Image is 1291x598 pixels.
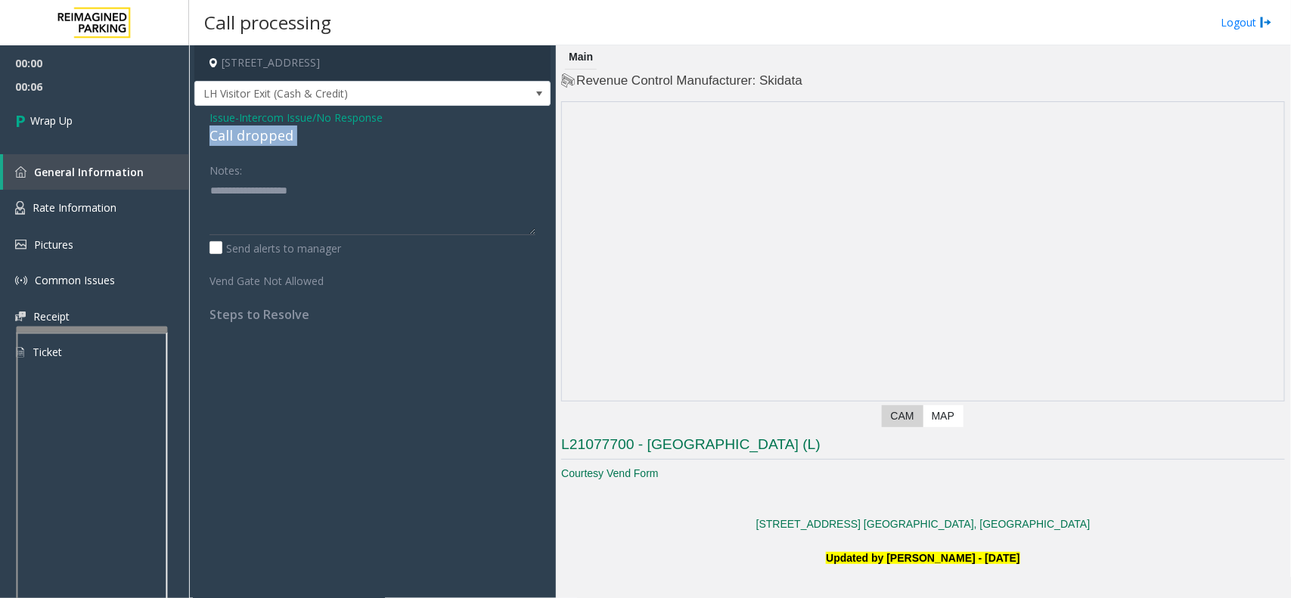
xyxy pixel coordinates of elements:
span: LH Visitor Exit (Cash & Credit) [195,82,479,106]
span: - [235,110,383,125]
span: Issue [209,110,235,125]
span: Rate Information [33,200,116,215]
span: Common Issues [35,273,115,287]
h4: Steps to Resolve [209,308,535,322]
img: 'icon' [15,311,26,321]
span: Receipt [33,309,70,324]
a: General Information [3,154,189,190]
h3: L21077700 - [GEOGRAPHIC_DATA] (L) [561,435,1285,460]
img: 'icon' [15,240,26,249]
label: CAM [882,405,923,427]
label: Vend Gate Not Allowed [206,268,345,289]
img: 'icon' [15,274,27,287]
img: 'icon' [15,166,26,178]
div: Call dropped [209,125,535,146]
label: Send alerts to manager [209,240,341,256]
span: Intercom Issue/No Response [239,110,383,125]
a: [STREET_ADDRESS] [GEOGRAPHIC_DATA], [GEOGRAPHIC_DATA] [756,518,1091,530]
img: 'icon' [15,345,25,359]
label: Map [923,405,964,427]
font: Updated by [PERSON_NAME] - [DATE] [826,552,1019,564]
a: Courtesy Vend Form [561,467,658,479]
span: General Information [34,165,144,179]
span: Wrap Up [30,113,73,129]
img: 'icon' [15,201,25,215]
h3: Call processing [197,4,339,41]
img: logout [1260,14,1272,30]
a: Logout [1221,14,1272,30]
h4: Revenue Control Manufacturer: Skidata [561,72,1285,90]
label: Notes: [209,157,242,178]
h4: [STREET_ADDRESS] [194,45,551,81]
div: Main [565,45,597,70]
span: Pictures [34,237,73,252]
